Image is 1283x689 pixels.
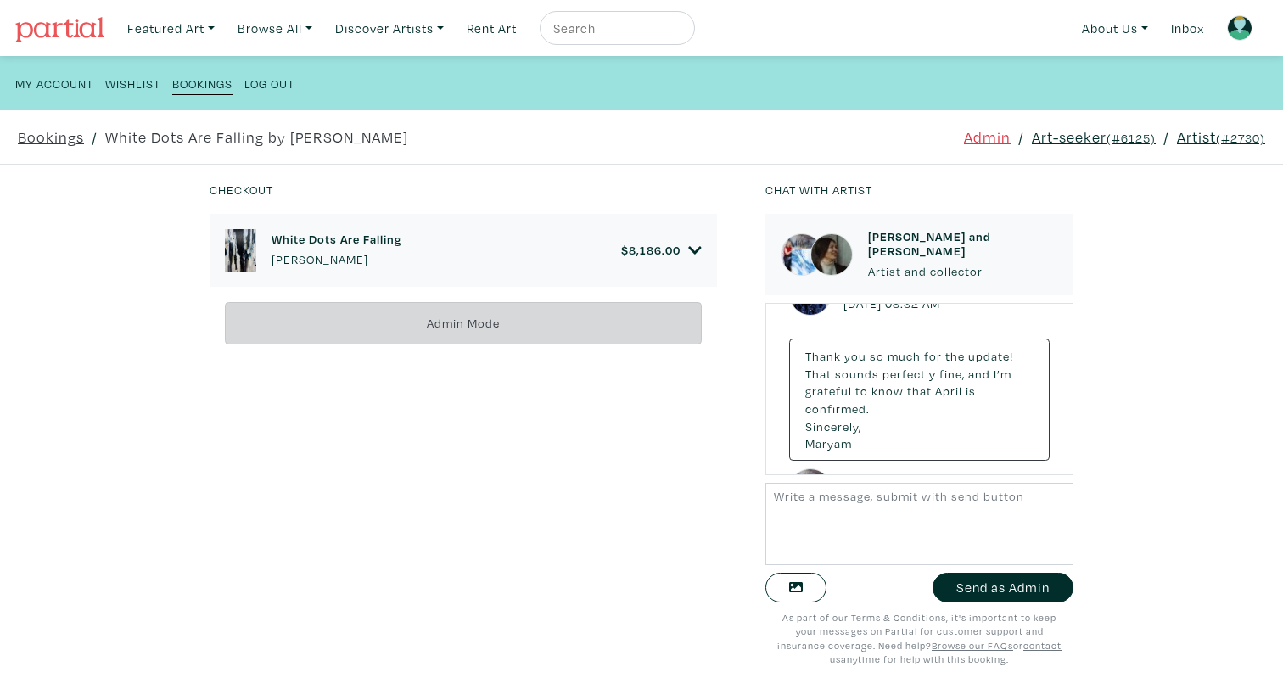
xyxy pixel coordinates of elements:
a: Wishlist [105,71,160,94]
span: April [935,383,962,399]
span: that [907,383,932,399]
a: Admin [964,126,1011,148]
span: / [92,126,98,148]
small: Maryam [DATE] 09:43 PM [839,471,940,507]
span: you [844,348,866,364]
a: Rent Art [459,11,524,46]
span: grateful [805,383,852,399]
small: Bookings [172,76,233,92]
span: Thank [805,348,841,364]
h6: [PERSON_NAME] and [PERSON_NAME] [868,229,1058,259]
small: My Account [15,76,93,92]
h6: White Dots Are Falling [272,232,401,246]
span: fine, [939,366,965,382]
small: (#2730) [1216,130,1265,146]
span: 8,186.00 [629,242,681,258]
a: Featured Art [120,11,222,46]
a: Art-seeker(#6125) [1032,126,1156,148]
a: Browse All [230,11,320,46]
small: Checkout [210,182,273,198]
img: phpThumb.php [781,233,823,276]
div: Admin Mode [225,302,702,345]
a: White Dots Are Falling by [PERSON_NAME] [105,126,408,148]
img: phpThumb.php [789,468,832,511]
h6: $ [621,243,681,257]
a: contact us [830,639,1062,666]
input: Search [552,18,679,39]
span: know [871,383,904,399]
span: to [855,383,868,399]
span: much [888,348,921,364]
small: As part of our Terms & Conditions, it's important to keep your messages on Partial for customer s... [777,611,1062,666]
span: I’m [994,366,1011,382]
p: [PERSON_NAME] [272,250,401,269]
a: Discover Artists [328,11,451,46]
span: the [945,348,965,364]
span: confirmed. [805,401,870,417]
span: That [805,366,832,382]
img: phpThumb.php [225,229,256,272]
img: avatar.png [1227,15,1252,41]
span: / [1163,126,1169,148]
p: Artist and collector [868,262,1058,281]
span: so [870,348,884,364]
a: White Dots Are Falling [PERSON_NAME] [272,232,401,268]
a: Artist(#2730) [1177,126,1265,148]
span: perfectly [882,366,936,382]
span: / [1018,126,1024,148]
button: Send as Admin [933,573,1073,602]
a: Inbox [1163,11,1212,46]
span: update! [968,348,1013,364]
a: Bookings [172,71,233,95]
a: My Account [15,71,93,94]
span: for [924,348,942,364]
small: Wishlist [105,76,160,92]
small: Chat with artist [765,182,872,198]
span: Sincerely, [805,418,861,434]
span: is [966,383,976,399]
a: Browse our FAQs [932,639,1013,652]
img: phpThumb.php [810,233,853,276]
a: Bookings [18,126,84,148]
small: (#6125) [1107,130,1156,146]
small: Log Out [244,76,294,92]
a: About Us [1074,11,1156,46]
a: $8,186.00 [621,243,702,258]
a: Log Out [244,71,294,94]
span: and [968,366,990,382]
span: sounds [835,366,879,382]
span: Maryam [805,435,852,451]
